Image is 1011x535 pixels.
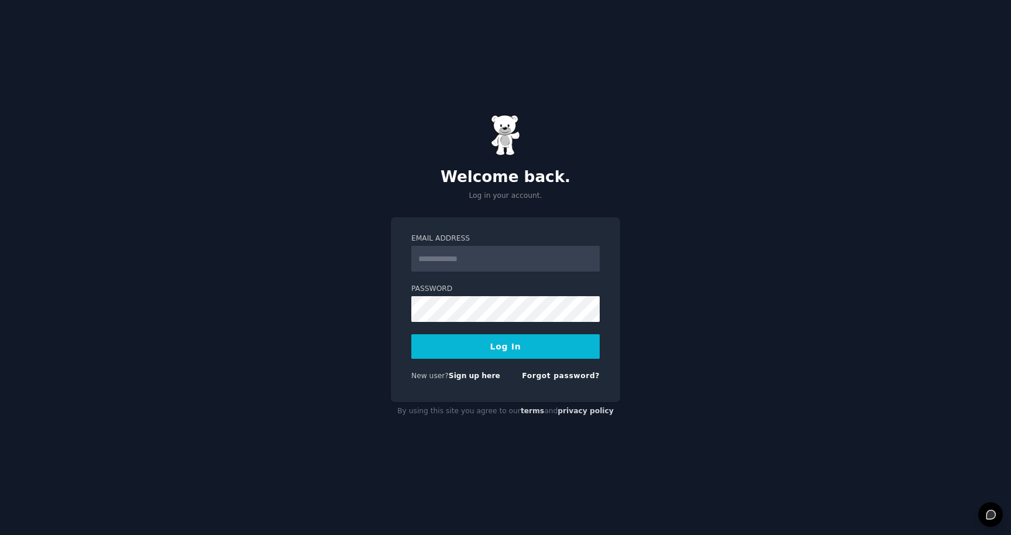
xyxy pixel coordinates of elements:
a: Sign up here [449,372,500,380]
label: Email Address [411,234,600,244]
p: Log in your account. [391,191,620,201]
a: terms [521,407,544,415]
a: privacy policy [558,407,614,415]
button: Log In [411,334,600,359]
a: Forgot password? [522,372,600,380]
div: By using this site you agree to our and [391,402,620,421]
label: Password [411,284,600,294]
img: Gummy Bear [491,115,520,156]
span: New user? [411,372,449,380]
h2: Welcome back. [391,168,620,187]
